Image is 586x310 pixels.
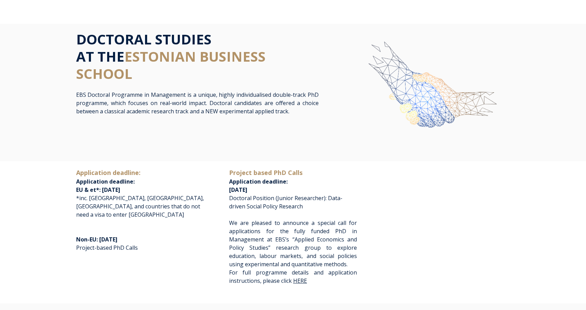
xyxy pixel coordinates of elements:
span: Doctoral Position (Junior Researcher): Data-driven Social Policy Research [229,194,342,210]
a: HERE [293,277,307,285]
span: Project based PhD Calls [229,168,302,177]
span: We are pleased to announce a special call for applications for the fully funded PhD in Management... [229,219,357,268]
span: For full programme details and application instructions, please click [229,269,357,285]
p: EBS Doctoral Programme in Management is a unique, highly individualised double-track PhD programm... [76,91,319,115]
span: Non-EU: [DATE] [76,236,117,243]
span: Application deadline: [229,169,302,185]
p: Project-based PhD Calls [76,227,204,260]
span: [DATE] [229,186,247,194]
h1: DOCTORAL STUDIES AT THE [76,31,319,82]
span: Application deadline: [76,168,141,177]
span: Application deadline: [76,178,135,185]
p: *inc. [GEOGRAPHIC_DATA], [GEOGRAPHIC_DATA], [GEOGRAPHIC_DATA], and countries that do not need a v... [76,168,204,219]
img: img-ebs-hand [344,31,510,159]
span: ESTONIAN BUSINESS SCHOOL [76,47,266,83]
span: EU & et*: [DATE] [76,186,120,194]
